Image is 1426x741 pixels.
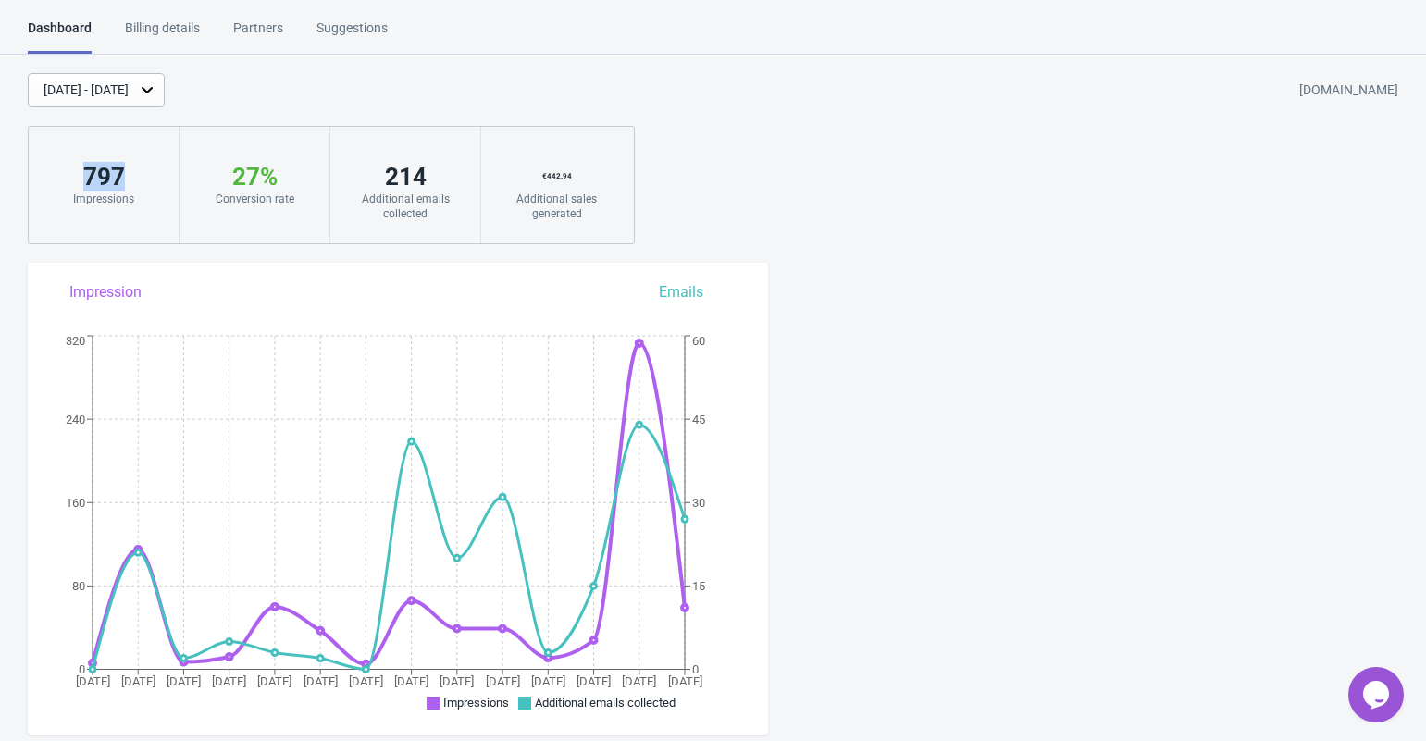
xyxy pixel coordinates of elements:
[692,579,705,593] tspan: 15
[1299,74,1398,107] div: [DOMAIN_NAME]
[66,413,85,426] tspan: 240
[443,696,509,710] span: Impressions
[500,162,614,191] div: € 442.94
[692,662,699,676] tspan: 0
[76,674,110,688] tspan: [DATE]
[500,191,614,221] div: Additional sales generated
[349,191,462,221] div: Additional emails collected
[692,413,705,426] tspan: 45
[198,162,311,191] div: 27 %
[167,674,201,688] tspan: [DATE]
[304,674,338,688] tspan: [DATE]
[668,674,702,688] tspan: [DATE]
[486,674,520,688] tspan: [DATE]
[440,674,474,688] tspan: [DATE]
[125,19,200,51] div: Billing details
[66,334,85,348] tspan: 320
[1348,667,1407,722] iframe: chat widget
[212,674,246,688] tspan: [DATE]
[233,19,283,51] div: Partners
[79,662,85,676] tspan: 0
[577,674,611,688] tspan: [DATE]
[66,496,85,510] tspan: 160
[692,496,705,510] tspan: 30
[257,674,291,688] tspan: [DATE]
[198,191,311,206] div: Conversion rate
[47,191,160,206] div: Impressions
[535,696,676,710] span: Additional emails collected
[316,19,388,51] div: Suggestions
[28,19,92,54] div: Dashboard
[349,162,462,191] div: 214
[72,579,85,593] tspan: 80
[47,162,160,191] div: 797
[121,674,155,688] tspan: [DATE]
[622,674,656,688] tspan: [DATE]
[394,674,428,688] tspan: [DATE]
[349,674,383,688] tspan: [DATE]
[531,674,565,688] tspan: [DATE]
[43,80,129,100] div: [DATE] - [DATE]
[692,334,705,348] tspan: 60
